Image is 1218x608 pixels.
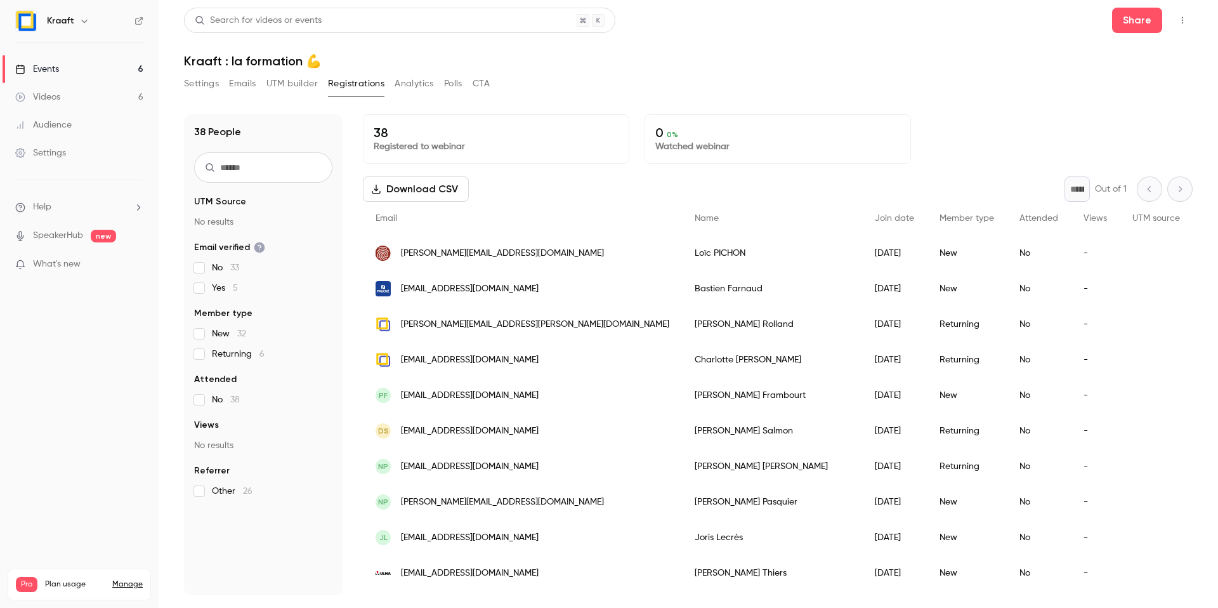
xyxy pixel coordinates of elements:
div: - [1071,555,1120,591]
span: 0 % [667,130,678,139]
span: [EMAIL_ADDRESS][DOMAIN_NAME] [401,531,539,545]
span: Help [33,201,51,214]
h1: 38 People [194,124,241,140]
span: 38 [230,395,240,404]
span: Other [212,485,252,498]
img: Kraaft [16,11,36,31]
span: NP [378,496,388,508]
span: Name [695,214,719,223]
div: [PERSON_NAME] Pasquier [682,484,862,520]
button: Emails [229,74,256,94]
span: Email [376,214,397,223]
span: [PERSON_NAME][EMAIL_ADDRESS][PERSON_NAME][DOMAIN_NAME] [401,318,669,331]
span: UTM source [1132,214,1180,223]
p: 0 [655,125,900,140]
div: [PERSON_NAME] Rolland [682,307,862,342]
div: - [1071,413,1120,449]
img: fauche.com [376,281,391,296]
div: - [1071,378,1120,413]
span: New [212,327,246,340]
span: [EMAIL_ADDRESS][DOMAIN_NAME] [401,425,539,438]
div: Loïc PICHON [682,235,862,271]
span: 32 [237,329,246,338]
iframe: Noticeable Trigger [128,259,143,270]
div: New [927,484,1007,520]
div: - [1071,520,1120,555]
span: [EMAIL_ADDRESS][DOMAIN_NAME] [401,389,539,402]
div: [DATE] [862,449,927,484]
span: [EMAIL_ADDRESS][DOMAIN_NAME] [401,567,539,580]
div: - [1071,235,1120,271]
div: No [1007,378,1071,413]
a: SpeakerHub [33,229,83,242]
div: - [1071,271,1120,307]
div: Returning [927,449,1007,484]
h6: Kraaft [47,15,74,27]
div: [DATE] [862,378,927,413]
div: - [1071,342,1120,378]
div: No [1007,307,1071,342]
button: Analytics [395,74,434,94]
span: 5 [233,284,238,293]
span: [EMAIL_ADDRESS][DOMAIN_NAME] [401,354,539,367]
span: [PERSON_NAME][EMAIL_ADDRESS][DOMAIN_NAME] [401,247,604,260]
div: [PERSON_NAME] Frambourt [682,378,862,413]
span: 26 [243,487,252,496]
button: Registrations [328,74,384,94]
div: Returning [927,307,1007,342]
span: Join date [875,214,914,223]
div: No [1007,520,1071,555]
span: new [91,230,116,242]
span: Member type [194,307,252,320]
span: Member type [940,214,994,223]
div: Settings [15,147,66,159]
div: Videos [15,91,60,103]
span: DS [378,425,389,437]
span: Views [194,419,219,432]
span: Plan usage [45,579,105,590]
span: UTM Source [194,195,246,208]
div: New [927,378,1007,413]
p: No results [194,439,332,452]
span: Returning [212,348,265,360]
div: New [927,520,1007,555]
h1: Kraaft : la formation 💪 [184,53,1193,69]
div: Charlotte [PERSON_NAME] [682,342,862,378]
div: Returning [927,413,1007,449]
span: Pro [16,577,37,592]
p: Registered to webinar [374,140,619,153]
div: No [1007,555,1071,591]
div: Search for videos or events [195,14,322,27]
div: No [1007,449,1071,484]
span: Attended [1019,214,1058,223]
img: ulmaconstruction.fr [376,571,391,575]
p: Watched webinar [655,140,900,153]
span: Views [1084,214,1107,223]
span: JL [379,532,388,543]
p: No results [194,216,332,228]
div: Returning [927,342,1007,378]
img: kraaft.co [376,317,391,332]
div: - [1071,484,1120,520]
div: [PERSON_NAME] Salmon [682,413,862,449]
div: [DATE] [862,342,927,378]
div: [DATE] [862,555,927,591]
span: Yes [212,282,238,294]
span: No [212,393,240,406]
span: What's new [33,258,81,271]
a: Manage [112,579,143,590]
span: Email verified [194,241,265,254]
span: 33 [230,263,239,272]
span: [PERSON_NAME][EMAIL_ADDRESS][DOMAIN_NAME] [401,496,604,509]
div: No [1007,271,1071,307]
span: [EMAIL_ADDRESS][DOMAIN_NAME] [401,460,539,473]
div: [PERSON_NAME] [PERSON_NAME] [682,449,862,484]
button: Polls [444,74,462,94]
div: [DATE] [862,520,927,555]
button: Download CSV [363,176,469,202]
p: 38 [374,125,619,140]
div: New [927,555,1007,591]
p: Out of 1 [1095,183,1127,195]
span: [EMAIL_ADDRESS][DOMAIN_NAME] [401,282,539,296]
div: [DATE] [862,307,927,342]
